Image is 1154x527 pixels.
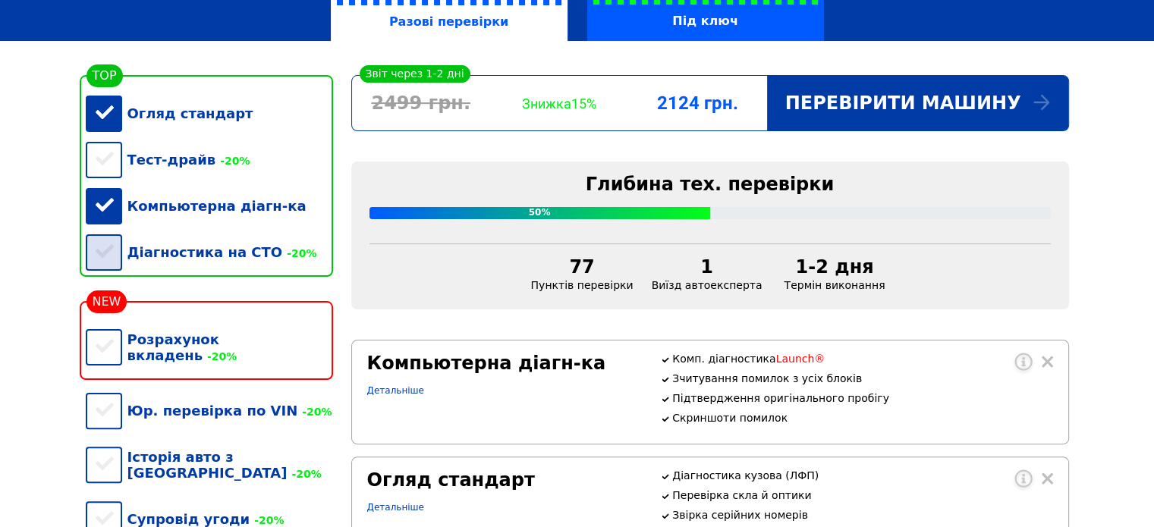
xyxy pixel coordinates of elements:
a: Детальніше [367,385,424,396]
div: Юр. перевірка по VIN [86,387,333,434]
div: 2124 грн. [628,93,766,114]
div: Компьютерна діагн-ка [367,353,643,374]
div: Діагностика на СТО [86,229,333,275]
div: Огляд стандарт [86,90,333,136]
span: -20% [282,247,316,259]
p: Підтвердження оригінального пробігу [672,392,1052,404]
span: 15% [571,96,596,111]
div: Знижка [490,96,628,111]
span: -20% [215,155,250,167]
div: Огляд стандарт [367,469,643,491]
div: Розрахунок вкладень [86,316,333,378]
div: Глибина тех. перевірки [369,174,1051,195]
span: -20% [250,514,284,526]
div: Тест-драйв [86,136,333,183]
p: Перевірка скла й оптики [672,489,1052,501]
div: Пунктів перевірки [522,256,643,291]
span: Launch® [776,353,825,365]
a: Детальніше [367,502,424,513]
p: Зчитування помилок з усіх блоків [672,372,1052,384]
p: Комп. діагностика [672,353,1052,365]
div: Перевірити машину [767,76,1068,130]
div: Виїзд автоексперта [643,256,772,291]
span: -20% [203,350,237,362]
div: Термін виконання [771,256,898,291]
span: -20% [287,468,321,480]
p: Діагностика кузова (ЛФП) [672,469,1052,482]
div: 77 [531,256,634,278]
div: 1-2 дня [780,256,888,278]
span: -20% [297,406,332,418]
div: 2499 грн. [352,93,490,114]
div: 50% [369,207,710,219]
p: Звірка серійних номерів [672,509,1052,521]
div: 1 [652,256,763,278]
div: Компьютерна діагн-ка [86,183,333,229]
p: Скриншоти помилок [672,412,1052,424]
div: Історія авто з [GEOGRAPHIC_DATA] [86,434,333,496]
